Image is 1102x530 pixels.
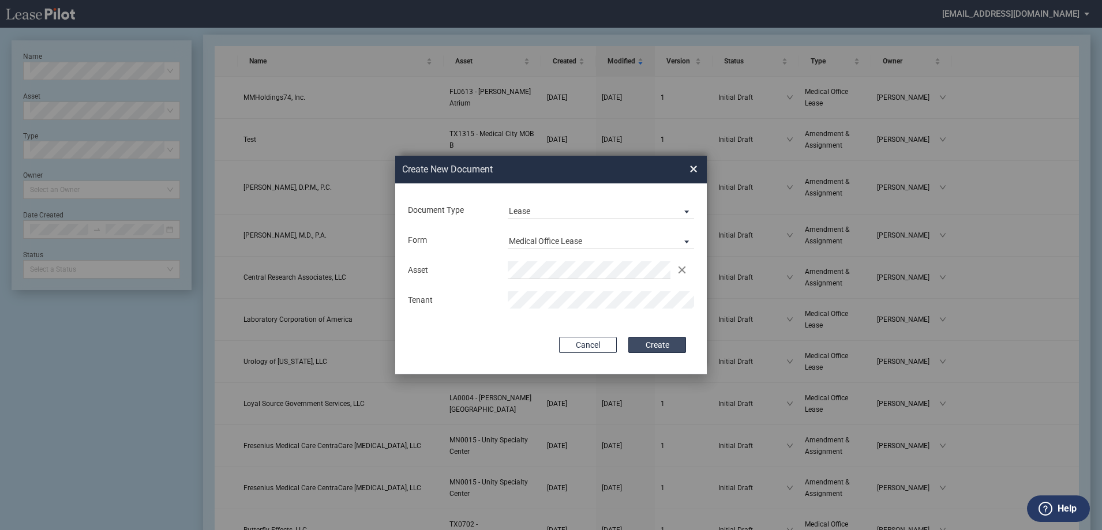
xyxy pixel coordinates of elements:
h2: Create New Document [402,163,648,176]
button: Create [628,337,686,353]
md-select: Document Type: Lease [508,201,694,219]
span: × [689,160,698,178]
md-select: Lease Form: Medical Office Lease [508,231,694,249]
div: Tenant [401,295,501,306]
div: Asset [401,265,501,276]
div: Medical Office Lease [509,236,582,246]
div: Lease [509,206,530,216]
div: Document Type [401,205,501,216]
button: Cancel [559,337,617,353]
div: Form [401,235,501,246]
label: Help [1058,501,1077,516]
md-dialog: Create New ... [395,156,707,375]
